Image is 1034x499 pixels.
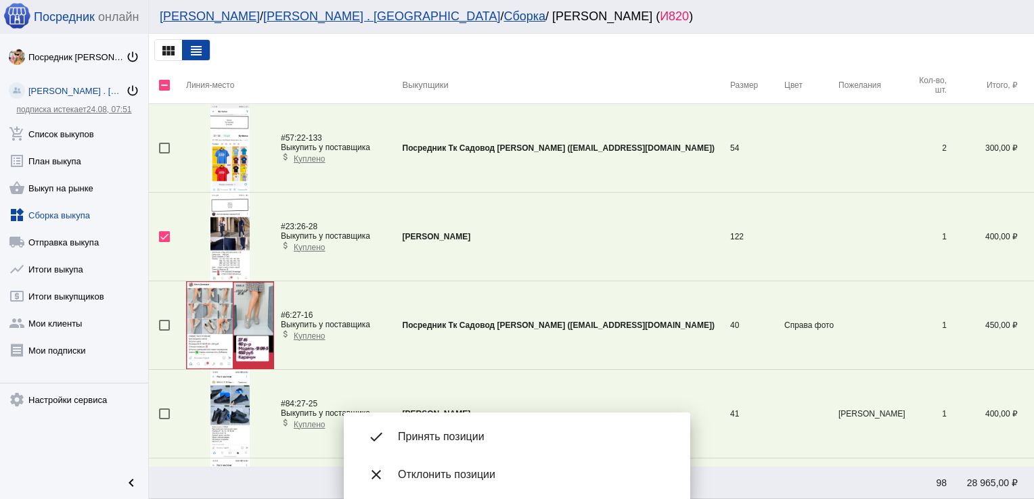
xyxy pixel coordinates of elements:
td: 400,00 ₽ [947,193,1034,281]
mat-icon: local_shipping [9,234,25,250]
span: #23: [281,222,296,231]
span: #57: [281,133,296,143]
mat-icon: show_chart [9,261,25,277]
div: Выкупить у поставщика [281,231,370,241]
th: Выкупщики [403,66,730,104]
span: Посредник [34,10,95,24]
span: Куплено [294,331,325,341]
mat-icon: attach_money [281,241,290,250]
div: 54 [730,143,784,153]
img: apple-icon-60x60.png [3,2,30,29]
th: Линия-место [186,66,403,104]
td: 1 [906,370,947,458]
span: 27-25 [281,399,317,408]
img: community_200.png [9,82,25,99]
span: Отклонить позиции [398,468,669,481]
td: Справа фото [784,281,838,370]
mat-icon: chevron_left [123,475,139,491]
mat-icon: settings [9,391,25,408]
div: Выкупить у поставщика [281,143,370,152]
div: Выкупить у поставщика [281,408,370,418]
mat-icon: local_atm [9,288,25,304]
b: Посредник Тк Садовод [PERSON_NAME] ([EMAIL_ADDRESS][DOMAIN_NAME]) [403,320,715,330]
mat-icon: power_settings_new [126,84,139,97]
mat-icon: add_shopping_cart [9,126,25,142]
span: #84: [281,399,296,408]
mat-icon: receipt [9,342,25,358]
b: [PERSON_NAME] [403,232,471,241]
mat-icon: close [365,464,387,485]
span: Принять позиции [398,430,669,444]
mat-icon: list_alt [9,153,25,169]
a: подписка истекает24.08, 07:51 [16,105,131,114]
td: 400,00 ₽ [947,370,1034,458]
td: 1 [906,193,947,281]
span: 22-133 [281,133,322,143]
mat-icon: widgets [9,207,25,223]
img: OLYQLq.jpg [210,370,250,458]
td: 1 [906,281,947,370]
img: klfIT1i2k3saJfNGA6XPqTU7p5ZjdXiiDsm8fFA7nihaIQp9Knjm0Fohy3f__4ywE27KCYV1LPWaOQBexqZpekWk.jpg [9,49,25,65]
div: 41 [730,409,784,419]
span: Куплено [294,243,325,252]
app-description-cutted: [PERSON_NAME] [838,409,906,419]
a: [PERSON_NAME] [160,9,260,23]
td: 2 [906,104,947,193]
mat-icon: view_headline [188,43,204,59]
td: 300,00 ₽ [947,104,1034,193]
span: 26-28 [281,222,317,231]
th: Кол-во, шт. [906,66,947,104]
mat-icon: attach_money [281,418,290,427]
th: Итого, ₽ [947,66,1034,104]
img: fOgAPZ.jpg [186,281,274,369]
b: [PERSON_NAME] [403,409,471,419]
a: Сборка [503,9,545,23]
span: онлайн [98,10,139,24]
mat-icon: attach_money [281,329,290,339]
img: DnlvDF.jpg [210,193,250,281]
img: Dq7Yol.jpg [210,104,250,192]
td: 450,00 ₽ [947,281,1034,370]
span: Куплено [294,420,325,429]
div: Выкупить у поставщика [281,320,370,329]
div: 122 [730,232,784,241]
div: Посредник [PERSON_NAME] [PERSON_NAME] [28,52,126,62]
mat-icon: group [9,315,25,331]
mat-icon: shopping_basket [9,180,25,196]
td: 28 965,00 ₽ [947,467,1034,499]
span: 27-16 [281,310,313,320]
span: #6: [281,310,292,320]
span: И820 [660,9,689,23]
span: 24.08, 07:51 [87,105,132,114]
div: / / / [PERSON_NAME] ( ) [160,9,1010,24]
mat-icon: power_settings_new [126,50,139,64]
th: Цвет [784,66,838,104]
th: Размер [730,66,784,104]
span: Куплено [294,154,325,164]
mat-icon: done [365,426,387,448]
th: Пожелания [838,66,906,104]
mat-icon: attach_money [281,152,290,162]
div: [PERSON_NAME] . [GEOGRAPHIC_DATA] [28,86,126,96]
div: 40 [730,320,784,330]
td: 98 [906,467,947,499]
mat-icon: view_module [160,43,177,59]
b: Посредник Тк Садовод [PERSON_NAME] ([EMAIL_ADDRESS][DOMAIN_NAME]) [403,143,715,153]
a: [PERSON_NAME] . [GEOGRAPHIC_DATA] [263,9,500,23]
